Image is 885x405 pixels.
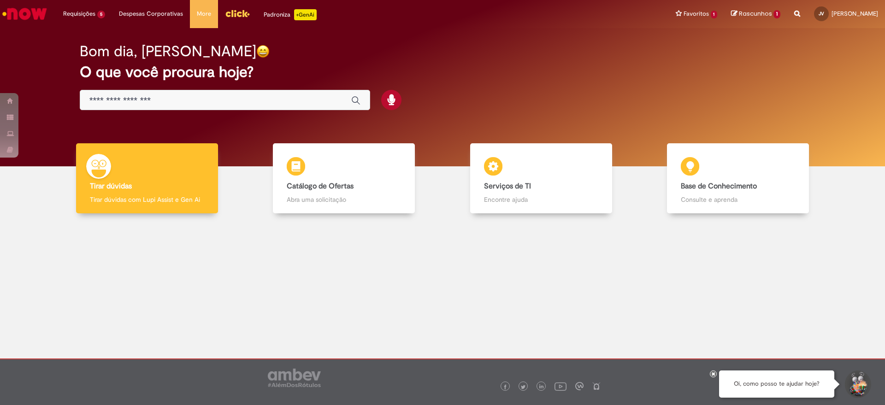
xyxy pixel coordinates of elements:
b: Catálogo de Ofertas [287,182,354,191]
span: More [197,9,211,18]
b: Base de Conhecimento [681,182,757,191]
p: Tirar dúvidas com Lupi Assist e Gen Ai [90,195,204,204]
img: logo_footer_naosei.png [592,382,601,390]
p: Consulte e aprenda [681,195,795,204]
img: logo_footer_youtube.png [555,380,566,392]
h2: Bom dia, [PERSON_NAME] [80,43,256,59]
span: Requisições [63,9,95,18]
span: 1 [773,10,780,18]
img: logo_footer_linkedin.png [539,384,544,390]
div: Padroniza [264,9,317,20]
span: 5 [97,11,105,18]
img: logo_footer_twitter.png [521,385,525,389]
span: JV [819,11,824,17]
p: Encontre ajuda [484,195,598,204]
img: click_logo_yellow_360x200.png [225,6,250,20]
img: ServiceNow [1,5,48,23]
b: Serviços de TI [484,182,531,191]
b: Tirar dúvidas [90,182,132,191]
button: Iniciar Conversa de Suporte [844,370,871,398]
span: [PERSON_NAME] [832,10,878,18]
span: Rascunhos [739,9,772,18]
img: happy-face.png [256,45,270,58]
p: +GenAi [294,9,317,20]
a: Rascunhos [731,10,780,18]
span: Despesas Corporativas [119,9,183,18]
img: logo_footer_ambev_rotulo_gray.png [268,369,321,387]
p: Abra uma solicitação [287,195,401,204]
div: Oi, como posso te ajudar hoje? [719,370,834,398]
span: 1 [711,11,718,18]
img: logo_footer_facebook.png [503,385,507,389]
span: Favoritos [684,9,709,18]
img: logo_footer_workplace.png [575,382,584,390]
a: Serviços de TI Encontre ajuda [442,143,640,214]
a: Tirar dúvidas Tirar dúvidas com Lupi Assist e Gen Ai [48,143,246,214]
h2: O que você procura hoje? [80,64,806,80]
a: Base de Conhecimento Consulte e aprenda [640,143,837,214]
a: Catálogo de Ofertas Abra uma solicitação [246,143,443,214]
